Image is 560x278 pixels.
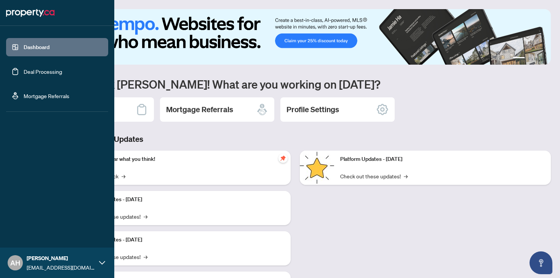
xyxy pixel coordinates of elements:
button: 4 [540,57,543,60]
p: Platform Updates - [DATE] [340,155,545,164]
span: [PERSON_NAME] [27,254,95,262]
button: 3 [534,57,537,60]
img: Slide 0 [40,9,551,65]
p: We want to hear what you think! [80,155,285,164]
span: AH [10,257,20,268]
h1: Welcome back [PERSON_NAME]! What are you working on [DATE]? [40,77,551,91]
a: Dashboard [24,44,50,51]
span: → [144,212,147,221]
a: Deal Processing [24,68,62,75]
a: Check out these updates!→ [340,172,408,180]
span: → [122,172,125,180]
button: Open asap [530,251,552,274]
h2: Profile Settings [286,104,339,115]
span: pushpin [278,154,288,163]
h2: Mortgage Referrals [166,104,233,115]
p: Platform Updates - [DATE] [80,236,285,244]
p: Platform Updates - [DATE] [80,195,285,204]
img: Platform Updates - June 23, 2025 [300,151,334,185]
span: → [144,253,147,261]
span: → [404,172,408,180]
button: 1 [513,57,525,60]
a: Mortgage Referrals [24,92,69,99]
span: [EMAIL_ADDRESS][DOMAIN_NAME] [27,263,95,272]
img: logo [6,7,54,19]
h3: Brokerage & Industry Updates [40,134,551,145]
button: 2 [528,57,531,60]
